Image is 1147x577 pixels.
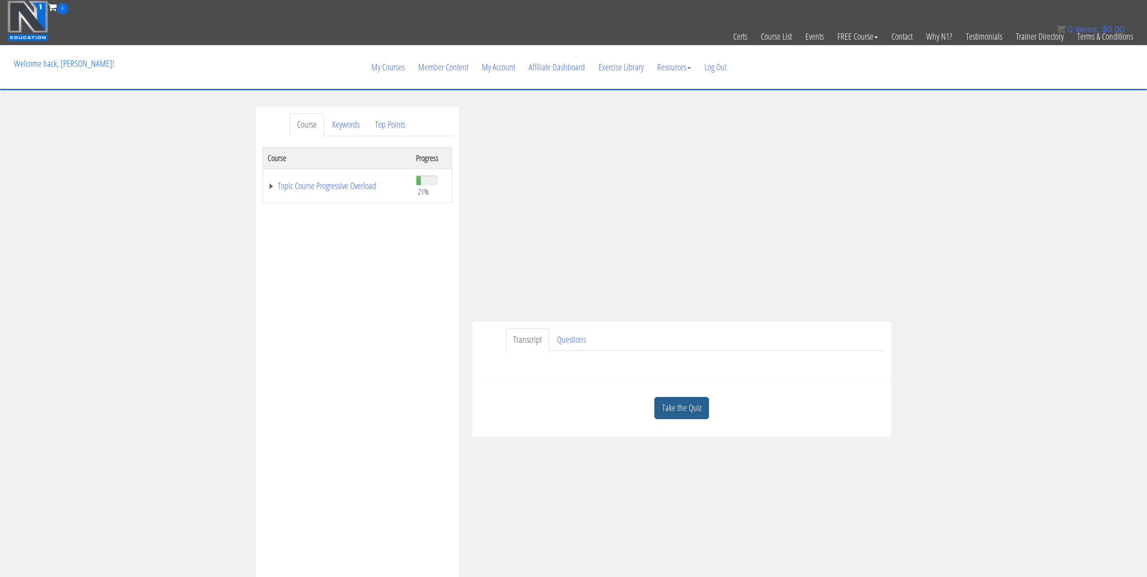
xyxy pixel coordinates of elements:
a: Why N1? [919,14,959,59]
span: items: [1075,24,1099,34]
a: Top Points [368,113,412,136]
th: Course [263,147,411,169]
a: Certs [727,14,754,59]
a: My Courses [365,46,411,89]
a: Affiliate Dashboard [522,46,592,89]
a: 0 [48,1,68,13]
img: icon11.png [1056,25,1065,34]
a: Terms & Conditions [1070,14,1140,59]
p: Welcome back, [PERSON_NAME]! [7,46,121,82]
a: Transcript [506,328,549,351]
span: 21% [418,187,429,197]
span: 0 [1068,24,1073,34]
a: Course [290,113,324,136]
bdi: 0.00 [1102,24,1124,34]
span: 0 [57,3,68,14]
a: Take the Quiz [654,397,709,419]
a: My Account [475,46,522,89]
a: Questions [550,328,593,351]
a: Exercise Library [592,46,650,89]
a: Resources [650,46,698,89]
a: Member Content [411,46,475,89]
a: 0 items: $0.00 [1056,24,1124,34]
span: $ [1102,24,1107,34]
a: Trainer Directory [1009,14,1070,59]
a: Log Out [698,46,733,89]
a: Course List [754,14,799,59]
a: Events [799,14,831,59]
a: FREE Course [831,14,885,59]
a: Keywords [325,113,367,136]
a: Topic Course Progressive Overload [268,181,407,190]
img: n1-education [7,0,48,41]
a: Contact [885,14,919,59]
th: Progress [411,147,452,169]
a: Testimonials [959,14,1009,59]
